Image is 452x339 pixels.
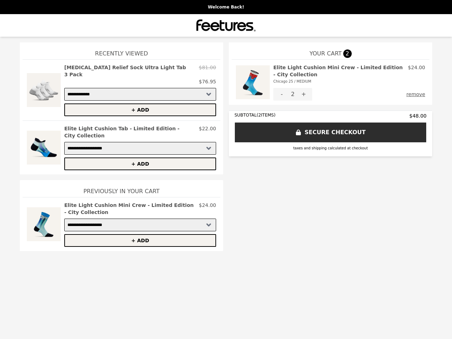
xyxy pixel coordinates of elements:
[295,88,312,101] button: +
[4,4,448,10] p: Welcome Back!
[408,64,425,71] p: $24.00
[343,49,352,58] span: 2
[64,103,216,116] button: + ADD
[236,64,270,101] img: Elite Light Cushion Mini Crew - Limited Edition - City Collection
[27,125,61,170] img: Elite Light Cushion Tab - Limited Edition - City Collection
[257,113,275,118] span: ( 2 ITEMS)
[199,125,216,139] p: $22.00
[64,157,216,170] button: + ADD
[199,78,216,85] p: $76.95
[64,64,196,78] h2: [MEDICAL_DATA] Relief Sock Ultra Light Tab 3 Pack
[64,125,196,139] h2: Elite Light Cushion Tab - Limited Edition - City Collection
[23,42,220,59] h1: Recently Viewed
[64,219,216,231] select: Select a product variant
[196,18,256,32] img: Brand Logo
[27,202,61,247] img: Elite Light Cushion Mini Crew - Limited Edition - City Collection
[199,64,216,78] p: $81.00
[64,88,216,101] select: Select a product variant
[23,180,220,197] h1: Previously In Your Cart
[309,49,341,58] span: YOUR CART
[409,112,427,119] span: $48.00
[27,64,61,116] img: Plantar Fasciitis Relief Sock Ultra Light Tab 3 Pack
[273,78,405,85] div: Chicago 25 / MEDIUM
[64,142,216,155] select: Select a product variant
[234,122,427,143] button: SECURE CHECKOUT
[234,113,257,118] span: SUBTOTAL
[64,202,196,216] h2: Elite Light Cushion Mini Crew - Limited Edition - City Collection
[406,88,425,101] button: remove
[64,234,216,247] button: + ADD
[199,202,216,216] p: $24.00
[234,145,427,151] div: taxes and shipping calculated at checkout
[290,88,295,101] div: 2
[273,88,290,101] button: -
[273,64,405,85] h2: Elite Light Cushion Mini Crew - Limited Edition - City Collection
